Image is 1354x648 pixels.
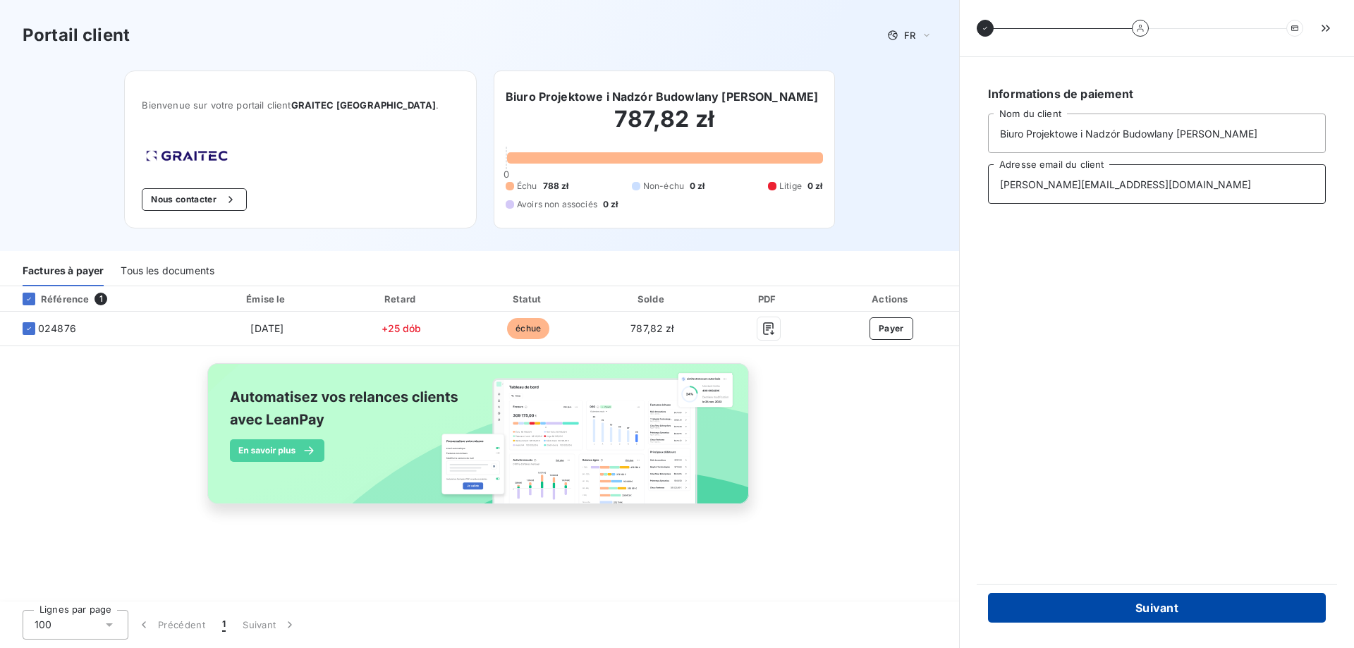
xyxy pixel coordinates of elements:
div: Factures à payer [23,257,104,286]
button: 1 [214,610,234,640]
span: 0 zł [603,198,618,211]
div: Tous les documents [121,257,214,286]
h2: 787,82 zł [506,105,823,147]
button: Précédent [128,610,214,640]
div: PDF [716,292,821,306]
span: Litige [779,180,802,192]
img: banner [195,355,764,528]
div: Solde [594,292,710,306]
div: Actions [827,292,956,306]
span: +25 dób [382,322,422,334]
img: Company logo [142,146,232,166]
div: Référence [11,293,89,305]
span: 788 zł [543,180,569,192]
span: 024876 [38,322,76,336]
span: FR [904,30,915,41]
div: Retard [340,292,463,306]
h6: Biuro Projektowe i Nadzór Budowlany [PERSON_NAME] [506,88,818,105]
input: placeholder [988,114,1326,153]
span: 0 zł [690,180,705,192]
span: 787,82 zł [630,322,673,334]
span: échue [507,318,549,339]
span: 1 [222,618,226,632]
span: 100 [35,618,51,632]
span: 0 zł [807,180,823,192]
span: [DATE] [250,322,283,334]
span: 0 [504,169,509,180]
span: 1 [94,293,107,305]
div: Statut [468,292,588,306]
h3: Portail client [23,23,130,48]
span: Non-échu [643,180,684,192]
h6: Informations de paiement [988,85,1326,102]
span: Échu [517,180,537,192]
span: Avoirs non associés [517,198,597,211]
span: GRAITEC [GEOGRAPHIC_DATA] [291,99,437,111]
button: Suivant [234,610,305,640]
span: Bienvenue sur votre portail client . [142,99,459,111]
button: Payer [870,317,913,340]
button: Suivant [988,593,1326,623]
button: Nous contacter [142,188,246,211]
div: Émise le [200,292,334,306]
input: placeholder [988,164,1326,204]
